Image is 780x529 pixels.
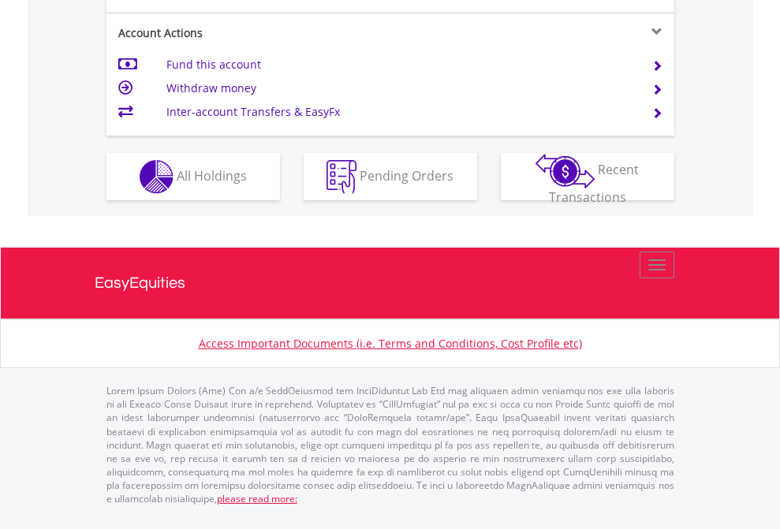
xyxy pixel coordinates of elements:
[199,336,582,351] a: Access Important Documents (i.e. Terms and Conditions, Cost Profile etc)
[106,153,280,200] button: All Holdings
[106,384,674,505] p: Lorem Ipsum Dolors (Ame) Con a/e SeddOeiusmod tem InciDiduntut Lab Etd mag aliquaen admin veniamq...
[95,248,686,319] a: EasyEquities
[327,160,356,194] img: pending_instructions-wht.png
[166,100,633,124] td: Inter-account Transfers & EasyFx
[536,154,595,188] img: transactions-zar-wht.png
[166,76,633,100] td: Withdraw money
[304,153,477,200] button: Pending Orders
[106,25,390,41] div: Account Actions
[177,166,247,184] span: All Holdings
[360,166,453,184] span: Pending Orders
[217,492,297,505] a: please read more:
[501,153,674,200] button: Recent Transactions
[166,53,633,76] td: Fund this account
[140,160,174,194] img: holdings-wht.png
